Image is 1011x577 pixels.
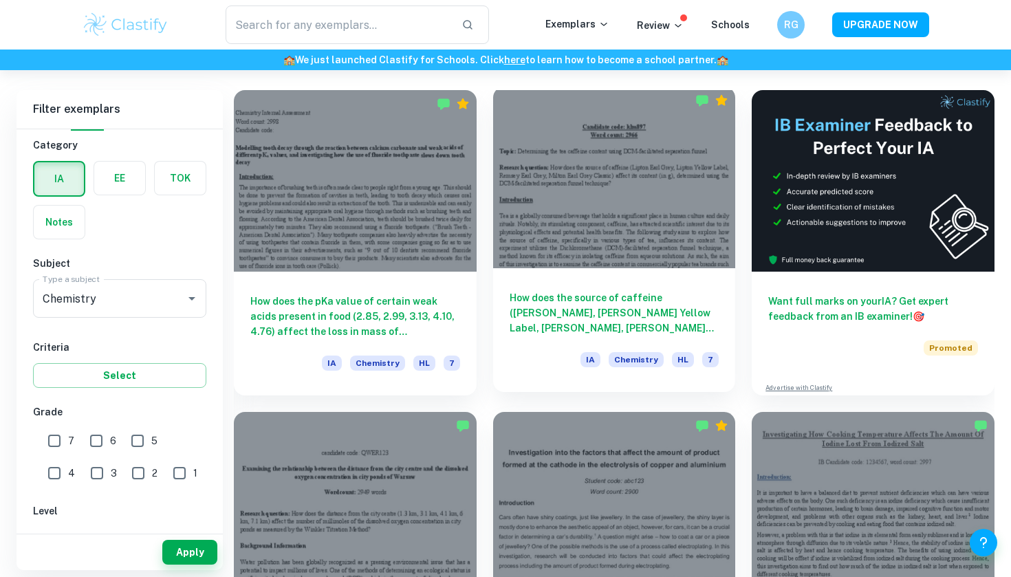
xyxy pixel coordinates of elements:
a: Want full marks on yourIA? Get expert feedback from an IB examiner!PromotedAdvertise with Clastify [752,90,994,395]
img: Marked [456,419,470,433]
button: RG [777,11,805,39]
span: 🏫 [717,54,728,65]
h6: How does the source of caffeine ([PERSON_NAME], [PERSON_NAME] Yellow Label, [PERSON_NAME], [PERSO... [510,290,719,336]
button: IA [34,162,84,195]
div: Premium [715,419,728,433]
h6: How does the pKa value of certain weak acids present in food (2.85, 2.99, 3.13, 4.10, 4.76) affec... [250,294,460,339]
span: Chemistry [609,352,664,367]
h6: Grade [33,404,206,420]
button: Notes [34,206,85,239]
button: Open [182,289,202,308]
span: 7 [444,356,460,371]
button: Select [33,363,206,388]
h6: Category [33,138,206,153]
p: Review [637,18,684,33]
h6: Criteria [33,340,206,355]
a: here [504,54,525,65]
span: 4 [68,466,75,481]
span: 5 [151,433,157,448]
span: 2 [152,466,157,481]
span: 7 [702,352,719,367]
div: Premium [715,94,728,107]
span: 🎯 [913,311,924,322]
button: TOK [155,162,206,195]
img: Marked [695,419,709,433]
span: HL [672,352,694,367]
h6: Level [33,503,206,519]
img: Thumbnail [752,90,994,272]
input: Search for any exemplars... [226,6,450,44]
img: Marked [974,419,988,433]
span: Promoted [924,340,978,356]
img: Clastify logo [82,11,169,39]
h6: Subject [33,256,206,271]
a: Schools [711,19,750,30]
span: 6 [110,433,116,448]
button: EE [94,162,145,195]
img: Marked [695,94,709,107]
span: 7 [68,433,74,448]
h6: We just launched Clastify for Schools. Click to learn how to become a school partner. [3,52,1008,67]
label: Type a subject [43,273,100,285]
span: 1 [193,466,197,481]
span: 🏫 [283,54,295,65]
h6: Want full marks on your IA ? Get expert feedback from an IB examiner! [768,294,978,324]
h6: RG [783,17,799,32]
button: UPGRADE NOW [832,12,929,37]
p: Exemplars [545,17,609,32]
a: How does the source of caffeine ([PERSON_NAME], [PERSON_NAME] Yellow Label, [PERSON_NAME], [PERSO... [493,90,736,395]
button: Help and Feedback [970,529,997,556]
a: How does the pKa value of certain weak acids present in food (2.85, 2.99, 3.13, 4.10, 4.76) affec... [234,90,477,395]
button: Apply [162,540,217,565]
img: Marked [437,97,450,111]
span: 3 [111,466,117,481]
span: Chemistry [350,356,405,371]
div: Premium [456,97,470,111]
a: Advertise with Clastify [765,383,832,393]
span: IA [580,352,600,367]
span: IA [322,356,342,371]
h6: Filter exemplars [17,90,223,129]
span: HL [413,356,435,371]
